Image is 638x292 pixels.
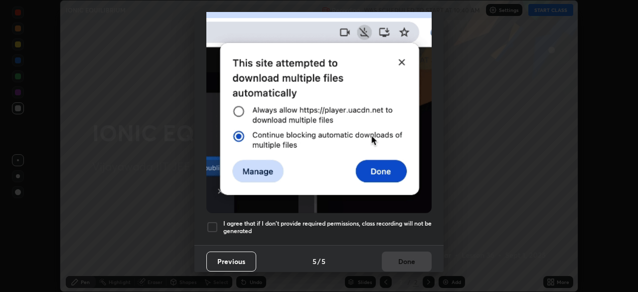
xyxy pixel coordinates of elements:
[313,256,317,267] h4: 5
[318,256,320,267] h4: /
[223,220,432,235] h5: I agree that if I don't provide required permissions, class recording will not be generated
[321,256,325,267] h4: 5
[206,252,256,272] button: Previous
